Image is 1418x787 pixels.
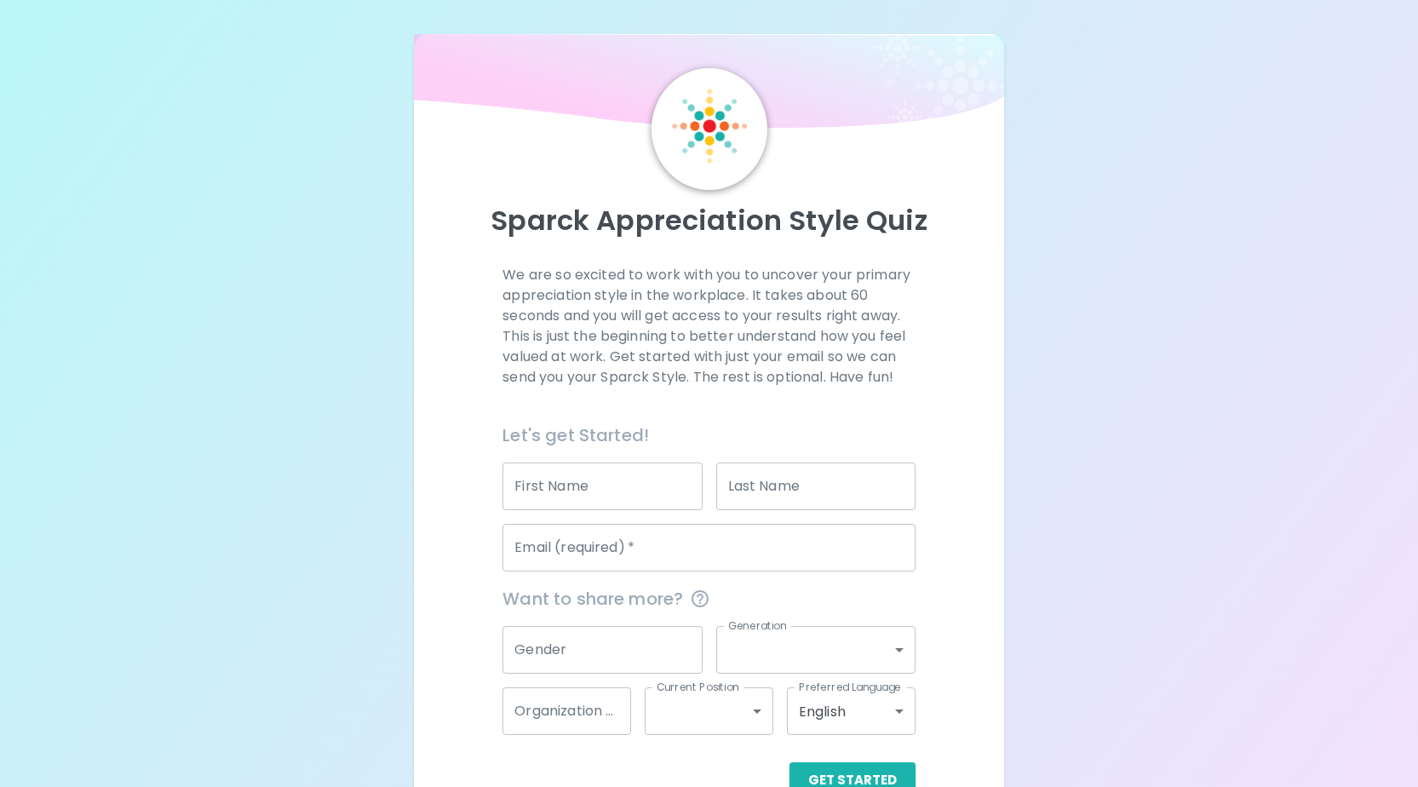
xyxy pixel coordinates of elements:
[657,680,739,694] label: Current Position
[672,89,747,164] img: Sparck Logo
[502,265,915,388] p: We are so excited to work with you to uncover your primary appreciation style in the workplace. I...
[690,589,710,609] svg: This information is completely confidential and only used for aggregated appreciation studies at ...
[799,680,901,694] label: Preferred Language
[434,204,985,238] p: Sparck Appreciation Style Quiz
[414,34,1005,136] img: wave
[787,687,916,735] div: English
[728,618,787,633] label: Generation
[502,422,915,449] h6: Let's get Started!
[502,585,915,612] span: Want to share more?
